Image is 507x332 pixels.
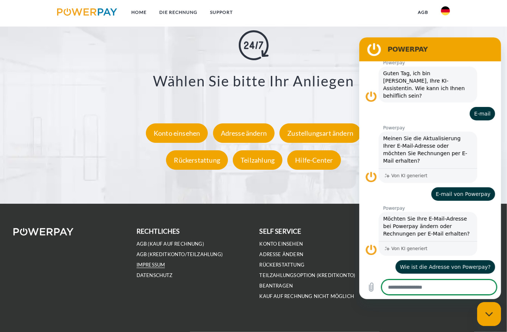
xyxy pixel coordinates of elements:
a: Adresse ändern [260,251,304,258]
a: Adresse ändern [211,129,277,137]
a: AGB (Kauf auf Rechnung) [137,241,204,247]
a: Rückerstattung [164,156,230,164]
img: logo-powerpay-white.svg [13,228,73,236]
div: Zustellungsart ändern [279,123,361,142]
a: Hilfe-Center [285,156,342,164]
a: Home [125,6,153,19]
a: Konto einsehen [144,129,210,137]
a: Teilzahlungsoption (KREDITKONTO) beantragen [260,272,356,289]
a: Rückerstattung [260,262,305,268]
a: AGB (Kreditkonto/Teilzahlung) [137,251,223,258]
div: Teilzahlung [233,150,282,169]
a: Teilzahlung [231,156,284,164]
a: Kauf auf Rechnung nicht möglich [260,293,354,299]
a: DATENSCHUTZ [137,272,173,279]
iframe: Schaltfläche zum Öffnen des Messaging-Fensters; Konversation läuft [477,302,501,326]
h3: Wählen Sie bitte Ihr Anliegen [35,72,472,90]
iframe: Messaging-Fenster [359,37,501,299]
div: Hilfe-Center [287,150,341,169]
a: IMPRESSUM [137,262,165,268]
a: agb [411,6,435,19]
a: Konto einsehen [260,241,303,247]
div: Rückerstattung [166,150,228,169]
a: SUPPORT [204,6,239,19]
a: Zustellungsart ändern [278,129,363,137]
a: DIE RECHNUNG [153,6,204,19]
div: Konto einsehen [146,123,208,142]
b: self service [260,227,301,235]
div: Adresse ändern [213,123,275,142]
img: logo-powerpay.svg [57,8,117,16]
b: rechtliches [137,227,180,235]
img: online-shopping.svg [239,30,269,60]
img: de [441,6,450,15]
